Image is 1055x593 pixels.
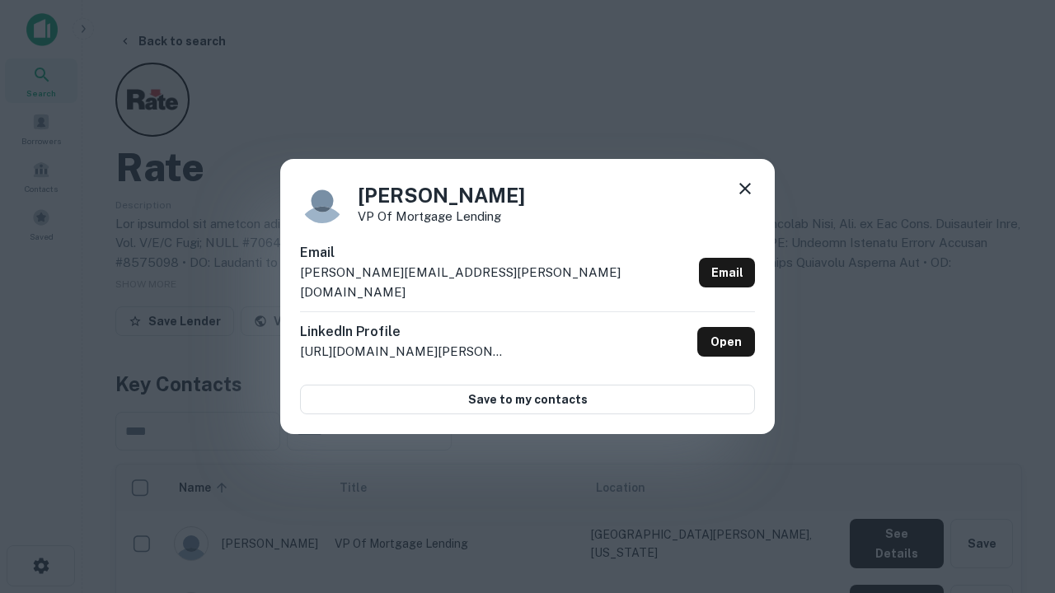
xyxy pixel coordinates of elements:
a: Email [699,258,755,287]
h6: LinkedIn Profile [300,322,506,342]
p: [PERSON_NAME][EMAIL_ADDRESS][PERSON_NAME][DOMAIN_NAME] [300,263,692,301]
p: VP of Mortgage Lending [358,210,525,222]
h4: [PERSON_NAME] [358,180,525,210]
iframe: Chat Widget [973,461,1055,540]
p: [URL][DOMAIN_NAME][PERSON_NAME] [300,342,506,362]
img: 9c8pery4andzj6ohjkjp54ma2 [300,179,345,223]
h6: Email [300,243,692,263]
a: Open [697,327,755,357]
button: Save to my contacts [300,385,755,414]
